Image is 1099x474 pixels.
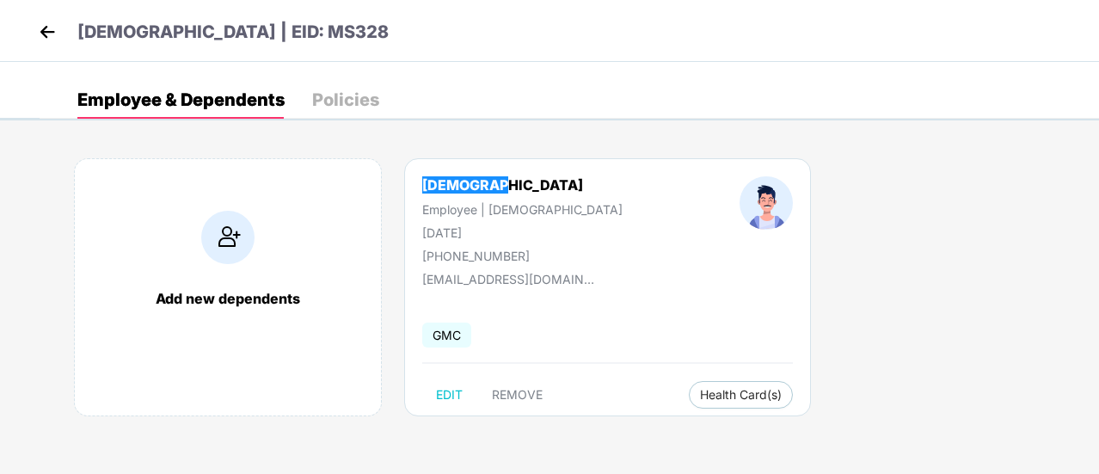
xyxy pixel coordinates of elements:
[422,225,623,240] div: [DATE]
[422,272,594,286] div: [EMAIL_ADDRESS][DOMAIN_NAME]
[436,388,463,402] span: EDIT
[422,323,471,348] span: GMC
[478,381,556,409] button: REMOVE
[422,202,623,217] div: Employee | [DEMOGRAPHIC_DATA]
[422,176,623,194] div: [DEMOGRAPHIC_DATA]
[312,91,379,108] div: Policies
[422,381,476,409] button: EDIT
[77,19,389,46] p: [DEMOGRAPHIC_DATA] | EID: MS328
[201,211,255,264] img: addIcon
[92,290,364,307] div: Add new dependents
[422,249,623,263] div: [PHONE_NUMBER]
[77,91,285,108] div: Employee & Dependents
[34,19,60,45] img: back
[689,381,793,409] button: Health Card(s)
[700,391,782,399] span: Health Card(s)
[740,176,793,230] img: profileImage
[492,388,543,402] span: REMOVE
